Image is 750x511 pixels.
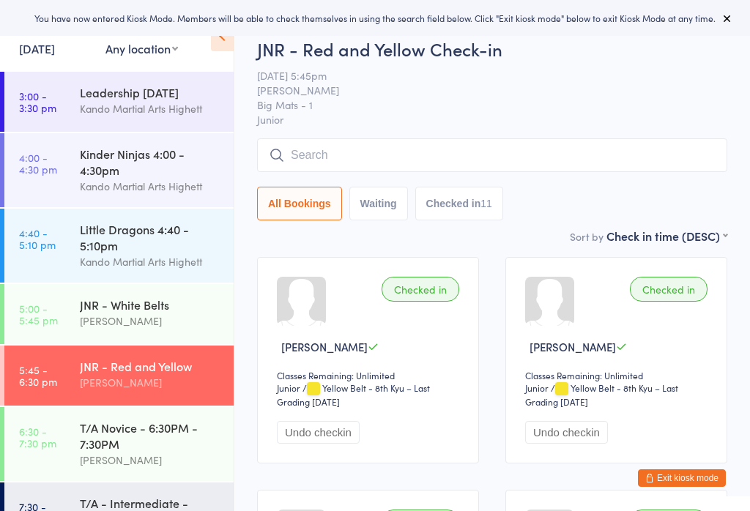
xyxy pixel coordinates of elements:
[277,381,430,408] span: / Yellow Belt - 8th Kyu – Last Grading [DATE]
[19,425,56,449] time: 6:30 - 7:30 pm
[80,313,221,329] div: [PERSON_NAME]
[570,229,604,244] label: Sort by
[80,358,221,374] div: JNR - Red and Yellow
[638,469,726,487] button: Exit kiosk mode
[277,381,300,394] div: Junior
[19,152,57,175] time: 4:00 - 4:30 pm
[80,419,221,452] div: T/A Novice - 6:30PM - 7:30PM
[4,407,234,481] a: 6:30 -7:30 pmT/A Novice - 6:30PM - 7:30PM[PERSON_NAME]
[80,100,221,117] div: Kando Martial Arts Highett
[525,381,678,408] span: / Yellow Belt - 8th Kyu – Last Grading [DATE]
[4,284,234,344] a: 5:00 -5:45 pmJNR - White Belts[PERSON_NAME]
[257,68,705,83] span: [DATE] 5:45pm
[349,187,408,220] button: Waiting
[257,97,705,112] span: Big Mats - 1
[105,40,178,56] div: Any location
[277,421,360,444] button: Undo checkin
[257,187,342,220] button: All Bookings
[4,133,234,207] a: 4:00 -4:30 pmKinder Ninjas 4:00 - 4:30pmKando Martial Arts Highett
[80,374,221,391] div: [PERSON_NAME]
[525,421,608,444] button: Undo checkin
[480,198,492,209] div: 11
[281,339,368,354] span: [PERSON_NAME]
[630,277,708,302] div: Checked in
[4,209,234,283] a: 4:40 -5:10 pmLittle Dragons 4:40 - 5:10pmKando Martial Arts Highett
[257,83,705,97] span: [PERSON_NAME]
[19,90,56,113] time: 3:00 - 3:30 pm
[80,296,221,313] div: JNR - White Belts
[80,221,221,253] div: Little Dragons 4:40 - 5:10pm
[80,452,221,469] div: [PERSON_NAME]
[19,364,57,387] time: 5:45 - 6:30 pm
[23,12,727,24] div: You have now entered Kiosk Mode. Members will be able to check themselves in using the search fie...
[606,228,727,244] div: Check in time (DESC)
[4,346,234,406] a: 5:45 -6:30 pmJNR - Red and Yellow[PERSON_NAME]
[80,253,221,270] div: Kando Martial Arts Highett
[257,37,727,61] h2: JNR - Red and Yellow Check-in
[277,369,464,381] div: Classes Remaining: Unlimited
[415,187,503,220] button: Checked in11
[4,72,234,132] a: 3:00 -3:30 pmLeadership [DATE]Kando Martial Arts Highett
[525,381,549,394] div: Junior
[257,112,727,127] span: Junior
[257,138,727,172] input: Search
[19,227,56,250] time: 4:40 - 5:10 pm
[530,339,616,354] span: [PERSON_NAME]
[80,84,221,100] div: Leadership [DATE]
[19,40,55,56] a: [DATE]
[382,277,459,302] div: Checked in
[80,178,221,195] div: Kando Martial Arts Highett
[525,369,712,381] div: Classes Remaining: Unlimited
[19,302,58,326] time: 5:00 - 5:45 pm
[80,146,221,178] div: Kinder Ninjas 4:00 - 4:30pm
